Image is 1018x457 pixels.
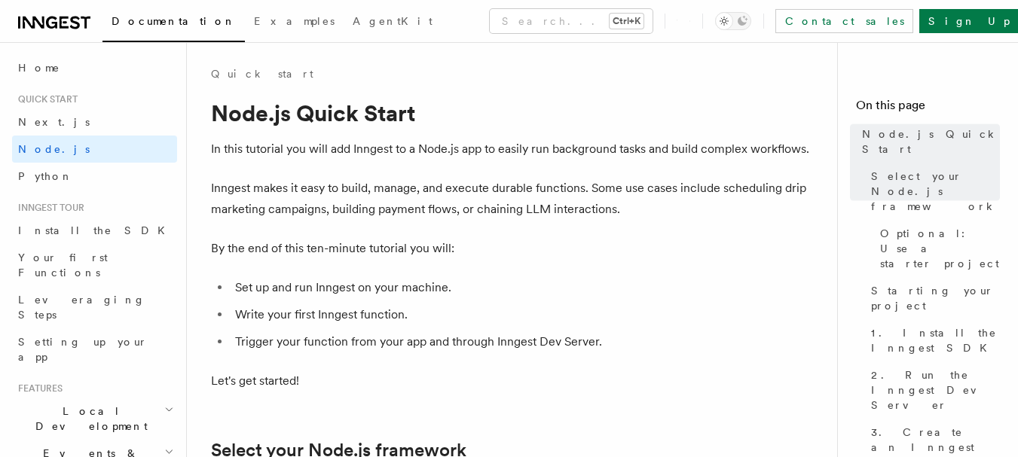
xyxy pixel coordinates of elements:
[12,244,177,286] a: Your first Functions
[102,5,245,42] a: Documentation
[18,60,60,75] span: Home
[231,277,814,298] li: Set up and run Inngest on your machine.
[12,398,177,440] button: Local Development
[856,120,1000,163] a: Node.js Quick Start
[12,404,164,434] span: Local Development
[856,96,1000,120] h4: On this page
[211,178,814,220] p: Inngest makes it easy to build, manage, and execute durable functions. Some use cases include sch...
[12,93,78,105] span: Quick start
[231,331,814,352] li: Trigger your function from your app and through Inngest Dev Server.
[211,370,814,391] p: Let's get started!
[344,5,442,41] a: AgentKit
[18,224,174,236] span: Install the SDK
[18,116,90,128] span: Next.js
[211,139,814,160] p: In this tutorial you will add Inngest to a Node.js app to easily run background tasks and build c...
[12,382,63,395] span: Features
[254,15,335,27] span: Examples
[610,14,644,29] kbd: Ctrl+K
[775,9,913,33] a: Contact sales
[715,12,751,30] button: Toggle dark mode
[18,294,145,321] span: Leveraging Steps
[865,319,1000,361] a: 1. Install the Inngest SDK
[112,15,236,27] span: Documentation
[18,143,90,155] span: Node.js
[490,9,653,33] button: Search...Ctrl+K
[12,136,177,163] a: Node.js
[871,283,1000,313] span: Starting your project
[12,328,177,370] a: Setting up your app
[18,170,73,182] span: Python
[862,126,1000,157] span: Node.js Quick Start
[865,163,1000,220] a: Select your Node.js framework
[245,5,344,41] a: Examples
[12,108,177,136] a: Next.js
[211,66,313,81] a: Quick start
[12,54,177,81] a: Home
[12,286,177,328] a: Leveraging Steps
[865,277,1000,319] a: Starting your project
[865,361,1000,419] a: 2. Run the Inngest Dev Server
[18,336,148,363] span: Setting up your app
[871,367,1000,413] span: 2. Run the Inngest Dev Server
[12,202,84,214] span: Inngest tour
[880,226,1000,271] span: Optional: Use a starter project
[12,217,177,244] a: Install the SDK
[353,15,433,27] span: AgentKit
[231,304,814,325] li: Write your first Inngest function.
[871,169,1000,214] span: Select your Node.js framework
[871,325,1000,355] span: 1. Install the Inngest SDK
[211,99,814,126] h1: Node.js Quick Start
[211,238,814,259] p: By the end of this ten-minute tutorial you will:
[18,251,108,279] span: Your first Functions
[874,220,1000,277] a: Optional: Use a starter project
[12,163,177,190] a: Python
